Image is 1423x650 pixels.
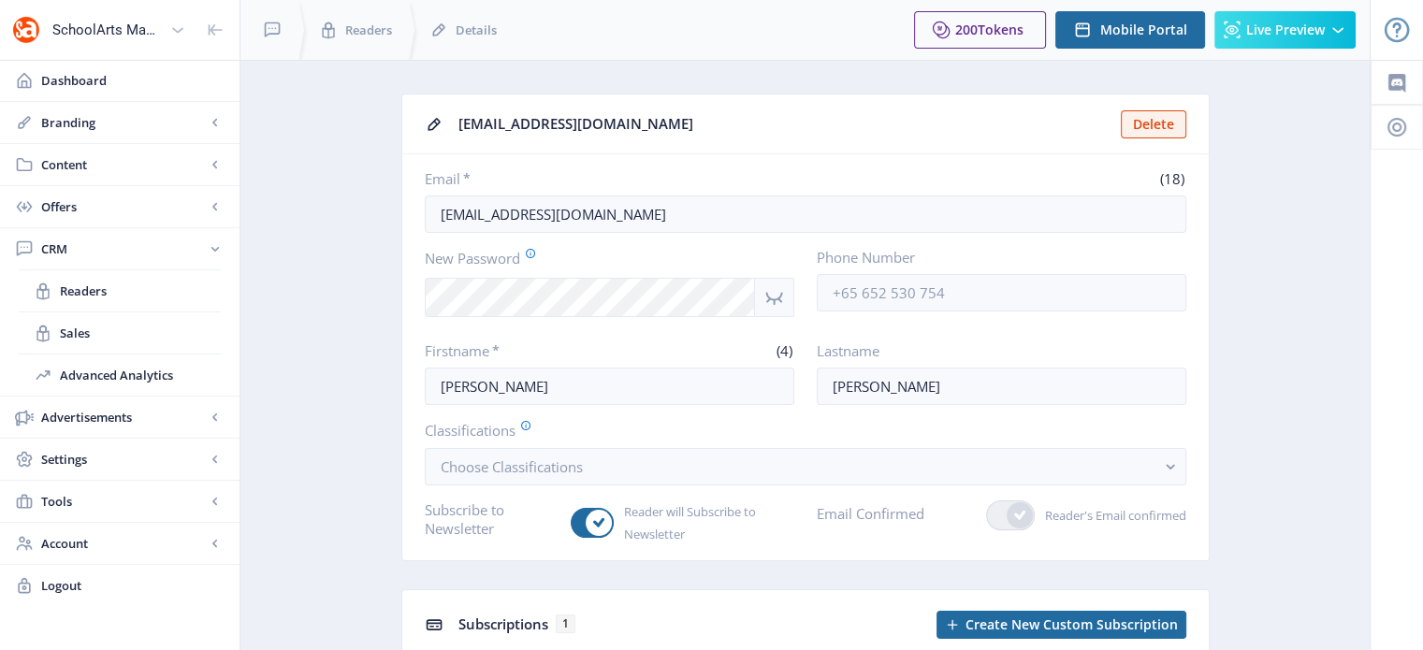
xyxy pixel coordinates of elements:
span: Choose Classifications [441,457,583,476]
span: Mobile Portal [1100,22,1187,37]
span: Reader's Email confirmed [1035,504,1186,527]
span: Account [41,534,206,553]
label: Phone Number [817,248,1171,267]
span: Details [456,21,497,39]
span: Readers [60,282,221,300]
input: +65 652 530 754 [817,274,1186,311]
button: Mobile Portal [1055,11,1205,49]
span: Dashboard [41,71,225,90]
span: Content [41,155,206,174]
input: Enter reader’s email [425,195,1186,233]
a: Sales [19,312,221,354]
span: Logout [41,576,225,595]
label: Classifications [425,420,1171,441]
button: Delete [1121,110,1186,138]
span: Tokens [978,21,1024,38]
input: Enter reader’s lastname [817,368,1186,405]
span: (4) [774,341,794,360]
label: Subscribe to Newsletter [425,500,557,538]
span: Readers [345,21,392,39]
span: Settings [41,450,206,469]
button: 200Tokens [914,11,1046,49]
span: Sales [60,324,221,342]
span: Reader will Subscribe to Newsletter [614,500,794,545]
label: Firstname [425,341,603,360]
div: [EMAIL_ADDRESS][DOMAIN_NAME] [458,109,1110,138]
span: Offers [41,197,206,216]
label: Email Confirmed [817,500,924,527]
nb-icon: Show password [755,278,794,317]
span: Live Preview [1246,22,1325,37]
span: Advertisements [41,408,206,426]
button: Live Preview [1214,11,1356,49]
input: Enter reader’s firstname [425,368,794,405]
a: Advanced Analytics [19,354,221,396]
a: Readers [19,270,221,311]
img: properties.app_icon.png [11,15,41,45]
span: (18) [1157,169,1186,188]
span: Tools [41,492,206,511]
button: Choose Classifications [425,448,1186,485]
span: Branding [41,113,206,132]
span: CRM [41,239,206,258]
label: New Password [425,248,779,268]
div: SchoolArts Magazine [52,9,163,51]
span: Advanced Analytics [60,366,221,384]
label: Email [425,169,798,188]
label: Lastname [817,341,1171,360]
